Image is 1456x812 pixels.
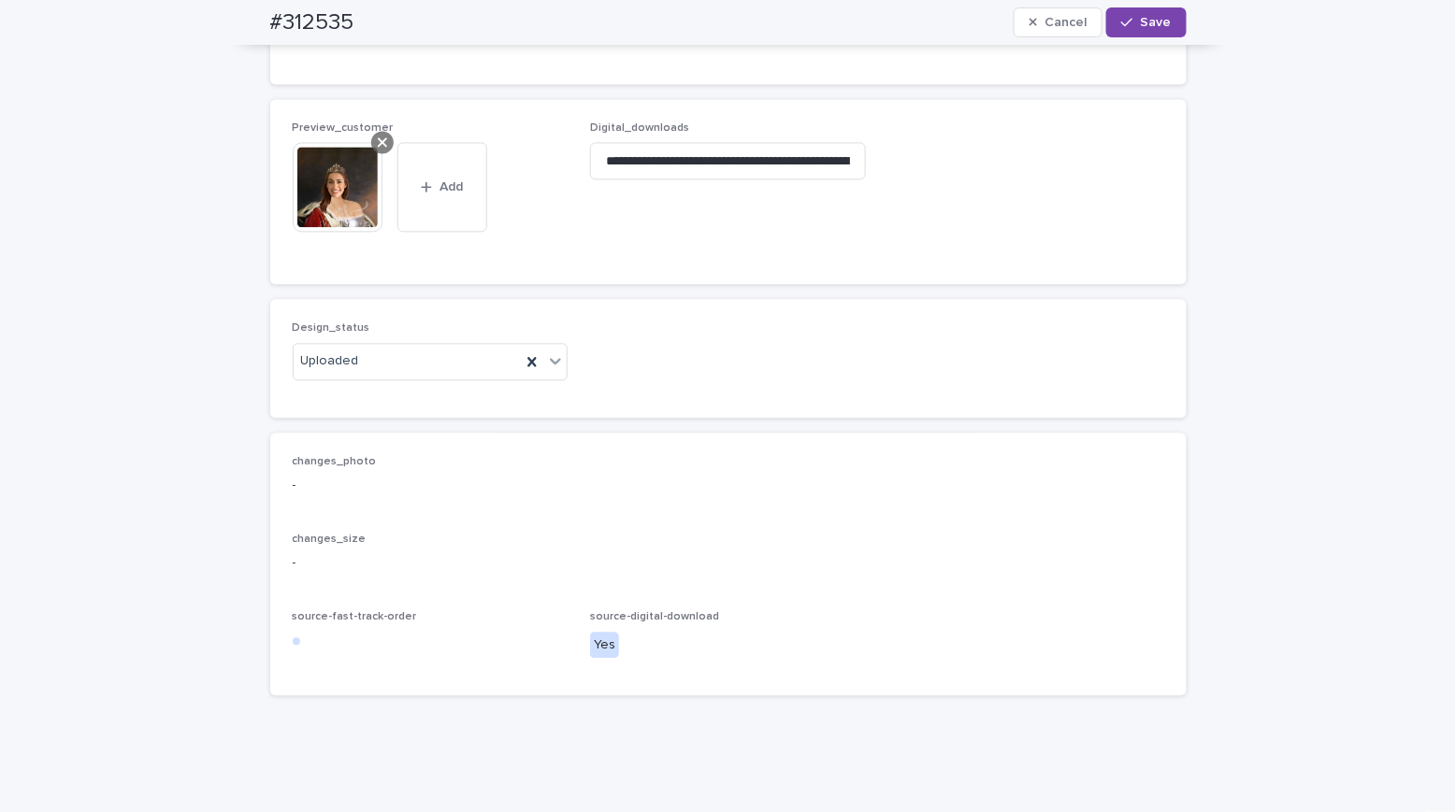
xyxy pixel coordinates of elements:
[293,122,394,134] span: Preview_customer
[397,142,487,232] button: Add
[590,122,689,134] span: Digital_downloads
[1014,7,1103,37] button: Cancel
[293,322,370,334] span: Design_status
[293,553,1164,573] p: -
[293,534,367,545] span: changes_size
[301,351,359,371] span: Uploaded
[590,632,619,659] div: Yes
[293,456,377,467] span: changes_photo
[270,9,354,36] h2: #312535
[1106,7,1186,37] button: Save
[590,611,719,622] span: source-digital-download
[1141,16,1172,29] span: Save
[293,476,1164,495] p: -
[293,611,417,622] span: source-fast-track-order
[440,180,463,193] span: Add
[1045,16,1087,29] span: Cancel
